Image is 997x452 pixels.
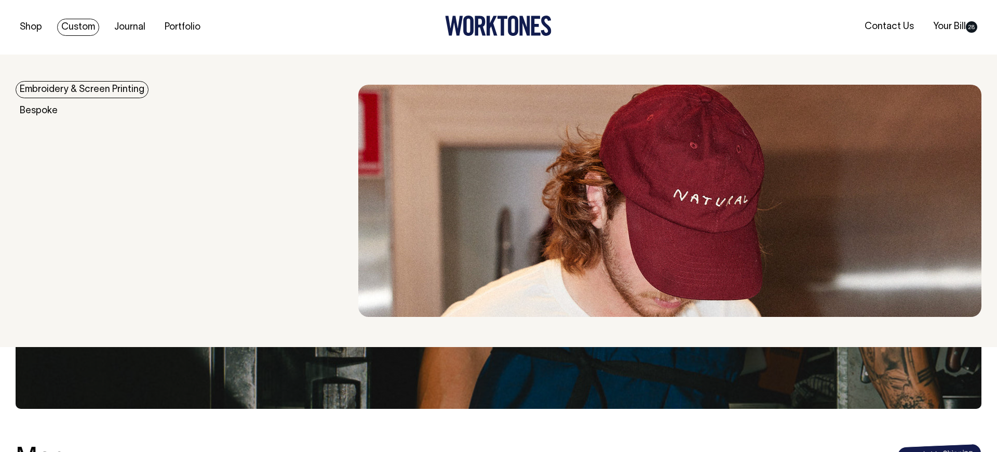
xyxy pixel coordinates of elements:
[160,19,205,36] a: Portfolio
[110,19,150,36] a: Journal
[860,18,918,35] a: Contact Us
[966,21,977,33] span: 28
[358,85,981,317] img: embroidery & Screen Printing
[16,102,62,119] a: Bespoke
[16,19,46,36] a: Shop
[16,81,149,98] a: Embroidery & Screen Printing
[929,18,981,35] a: Your Bill28
[57,19,99,36] a: Custom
